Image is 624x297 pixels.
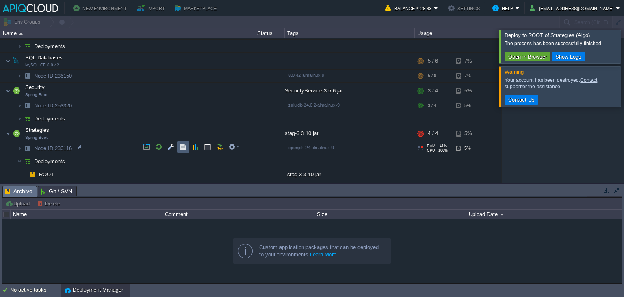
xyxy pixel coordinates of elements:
span: 236150 [33,72,73,79]
div: Name [11,210,162,219]
button: Settings [448,3,482,13]
div: 3 / 4 [428,99,436,112]
a: StrategiesSpring Boot [24,127,50,133]
div: 7% [456,70,483,82]
div: 5 / 6 [428,70,436,82]
div: Comment [163,210,314,219]
div: 4 / 4 [428,125,438,142]
img: AMDAwAAAACH5BAEAAAAALAAAAAABAAEAAAICRAEAOw== [22,142,33,155]
button: Help [492,3,516,13]
div: Tags [285,28,414,38]
a: Deployments [33,158,66,165]
div: 7% [456,53,483,69]
img: AMDAwAAAACH5BAEAAAAALAAAAAABAAEAAAICRAEAOw== [17,99,22,112]
img: AMDAwAAAACH5BAEAAAAALAAAAAABAAEAAAICRAEAOw== [6,83,11,99]
img: AMDAwAAAACH5BAEAAAAALAAAAAABAAEAAAICRAEAOw== [22,155,33,168]
div: 5% [456,142,483,155]
div: No active tasks [10,284,61,297]
div: 3 / 4 [428,83,438,99]
span: zulujdk-24.0.2-almalinux-9 [288,103,340,107]
span: Spring Boot [25,92,48,97]
button: Open in Browser [506,53,549,60]
span: Strategies [24,127,50,133]
img: AMDAwAAAACH5BAEAAAAALAAAAAABAAEAAAICRAEAOw== [6,181,11,197]
div: Custom application packages that can be deployed to your environments. [259,244,384,258]
a: TradzooAuth [24,183,56,189]
img: AMDAwAAAACH5BAEAAAAALAAAAAABAAEAAAICRAEAOw== [22,112,33,125]
span: 236116 [33,145,73,152]
span: Git / SVN [41,186,72,196]
button: New Environment [73,3,129,13]
div: Status [245,28,284,38]
div: Usage [415,28,501,38]
div: Size [315,210,466,219]
span: CPU [427,148,435,153]
span: 41% [439,144,447,148]
a: SecuritySpring Boot [24,84,46,90]
div: 5% [456,83,483,99]
img: AMDAwAAAACH5BAEAAAAALAAAAAABAAEAAAICRAEAOw== [6,125,11,142]
span: Node ID: [34,145,55,151]
span: openjdk-24-almalinux-9 [288,145,334,150]
a: Deployments [33,115,66,122]
div: 5% [456,99,483,112]
img: AMDAwAAAACH5BAEAAAAALAAAAAABAAEAAAICRAEAOw== [22,40,33,52]
div: SecurityService-3.5.6.jar [285,83,415,99]
span: MySQL CE 8.0.42 [25,63,59,68]
img: AMDAwAAAACH5BAEAAAAALAAAAAABAAEAAAICRAEAOw== [22,168,27,181]
button: Delete [37,200,63,207]
span: Node ID: [34,103,55,109]
span: Node ID: [34,73,55,79]
a: SQL DatabasesMySQL CE 8.0.42 [24,55,64,61]
span: SQL Databases [24,54,64,61]
a: Node ID:236150 [33,72,73,79]
img: AMDAwAAAACH5BAEAAAAALAAAAAABAAEAAAICRAEAOw== [11,125,22,142]
a: ROOT [38,171,55,178]
div: 3 / 4 [428,181,438,197]
img: AMDAwAAAACH5BAEAAAAALAAAAAABAAEAAAICRAEAOw== [17,70,22,82]
span: 8.0.42-almalinux-9 [288,73,324,78]
div: 5% [456,125,483,142]
img: AMDAwAAAACH5BAEAAAAALAAAAAABAAEAAAICRAEAOw== [11,181,22,197]
button: Contact Us [506,96,537,103]
img: AMDAwAAAACH5BAEAAAAALAAAAAABAAEAAAICRAEAOw== [11,53,22,69]
img: AMDAwAAAACH5BAEAAAAALAAAAAABAAEAAAICRAEAOw== [19,33,23,35]
div: 5% [456,181,483,197]
img: AMDAwAAAACH5BAEAAAAALAAAAAABAAEAAAICRAEAOw== [17,142,22,155]
div: stag-3.3.10.jar [285,168,415,181]
img: AMDAwAAAACH5BAEAAAAALAAAAAABAAEAAAICRAEAOw== [6,53,11,69]
button: Marketplace [175,3,219,13]
span: Archive [5,186,32,197]
span: TradzooAuth [24,182,56,189]
div: 5 / 6 [428,53,438,69]
span: 100% [438,148,448,153]
a: Node ID:236116 [33,145,73,152]
img: AMDAwAAAACH5BAEAAAAALAAAAAABAAEAAAICRAEAOw== [22,70,33,82]
span: RAM [427,144,435,148]
button: Show Logs [553,53,584,60]
span: Security [24,84,46,91]
span: 253320 [33,102,73,109]
div: stag-3.3.10.jar [285,125,415,142]
a: Node ID:253320 [33,102,73,109]
span: Spring Boot [25,135,48,140]
img: AMDAwAAAACH5BAEAAAAALAAAAAABAAEAAAICRAEAOw== [17,155,22,168]
img: AMDAwAAAACH5BAEAAAAALAAAAAABAAEAAAICRAEAOw== [11,83,22,99]
div: TradzooAuth-3.5.3.jar [285,181,415,197]
div: Upload Date [467,210,618,219]
span: Warning [505,69,524,75]
a: Deployments [33,43,66,50]
a: Learn More [310,251,336,258]
button: [EMAIL_ADDRESS][DOMAIN_NAME] [530,3,616,13]
img: APIQCloud [3,4,58,12]
img: AMDAwAAAACH5BAEAAAAALAAAAAABAAEAAAICRAEAOw== [27,168,38,181]
img: AMDAwAAAACH5BAEAAAAALAAAAAABAAEAAAICRAEAOw== [17,40,22,52]
img: AMDAwAAAACH5BAEAAAAALAAAAAABAAEAAAICRAEAOw== [17,112,22,125]
button: Upload [5,200,32,207]
div: Name [1,28,244,38]
img: AMDAwAAAACH5BAEAAAAALAAAAAABAAEAAAICRAEAOw== [22,99,33,112]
